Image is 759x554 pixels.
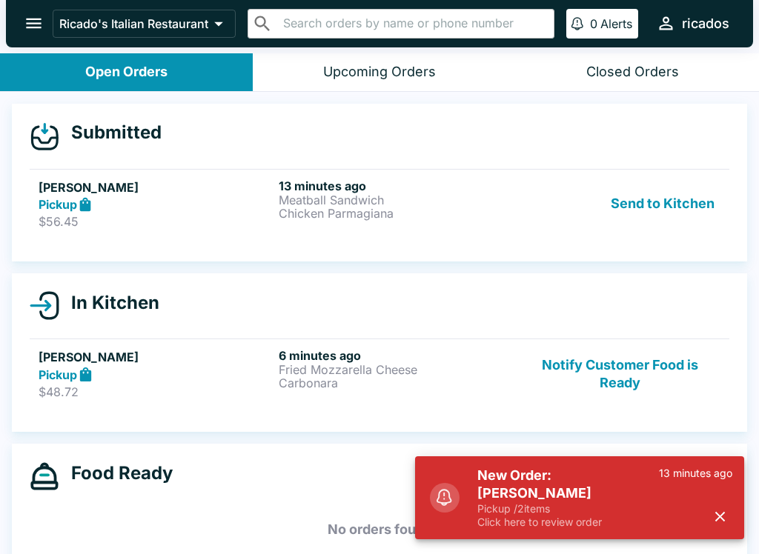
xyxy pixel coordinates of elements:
h6: 6 minutes ago [279,348,513,363]
h6: 13 minutes ago [279,178,513,193]
p: Chicken Parmagiana [279,207,513,220]
h4: In Kitchen [59,292,159,314]
p: $56.45 [39,214,273,229]
div: Upcoming Orders [323,64,436,81]
strong: Pickup [39,367,77,382]
h5: [PERSON_NAME] [39,348,273,366]
p: Alerts [600,16,632,31]
a: [PERSON_NAME]Pickup$48.726 minutes agoFried Mozzarella CheeseCarbonaraNotify Customer Food is Ready [30,338,729,408]
button: open drawer [15,4,53,42]
h4: Food Ready [59,462,173,484]
p: 0 [590,16,597,31]
div: ricados [682,15,729,33]
p: Fried Mozzarella Cheese [279,363,513,376]
p: Ricado's Italian Restaurant [59,16,208,31]
p: Carbonara [279,376,513,390]
button: ricados [650,7,735,39]
button: Notify Customer Food is Ready [520,348,720,399]
p: $48.72 [39,384,273,399]
h5: New Order: [PERSON_NAME] [477,467,659,502]
input: Search orders by name or phone number [279,13,548,34]
p: 13 minutes ago [659,467,732,480]
p: Click here to review order [477,515,659,529]
button: Send to Kitchen [605,178,720,230]
div: Open Orders [85,64,168,81]
button: Ricado's Italian Restaurant [53,10,236,38]
a: [PERSON_NAME]Pickup$56.4513 minutes agoMeatball SandwichChicken ParmagianaSend to Kitchen [30,169,729,238]
h5: [PERSON_NAME] [39,178,273,196]
div: Closed Orders [586,64,679,81]
p: Meatball Sandwich [279,193,513,207]
p: Pickup / 2 items [477,502,659,515]
strong: Pickup [39,197,77,212]
h4: Submitted [59,121,162,144]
